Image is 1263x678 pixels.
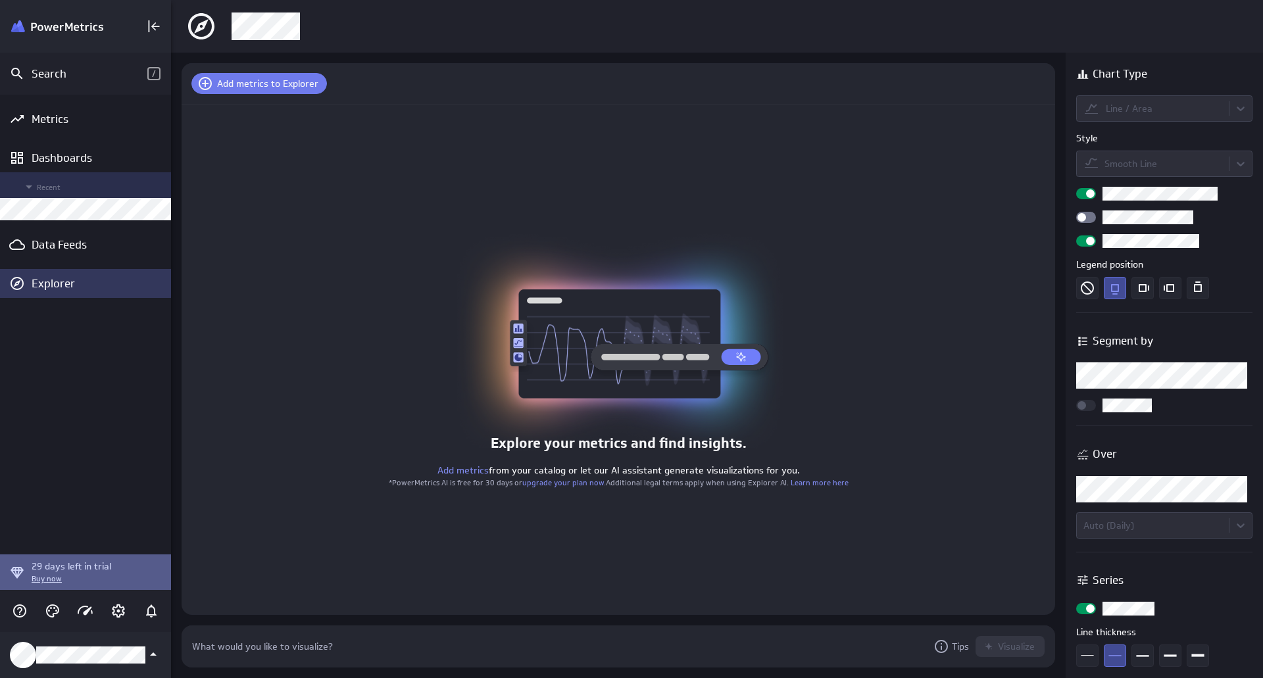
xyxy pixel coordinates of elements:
span: Add metrics to Explorer [217,78,318,89]
a: Add metrics [437,464,489,476]
button: Add metrics to Explorer [191,73,327,94]
button: Visualize [976,636,1045,657]
a: Learn more here [791,477,849,487]
div: Account and settings [107,600,130,622]
div: Explorer [32,276,168,291]
p: Tips [933,639,969,654]
div: Notifications [140,600,162,622]
p: *PowerMetrics AI is free for 30 days or Additional legal terms apply when using Explorer AI. [389,477,849,489]
p: Explore your metrics and find insights. [389,433,849,454]
div: Collapse [143,15,165,37]
svg: Usage [78,603,93,619]
div: Help & PowerMetrics Assistant [9,600,31,622]
div: Dashboards [32,151,139,165]
div: Metrics [32,112,139,126]
div: Data Feeds [32,237,139,252]
div: Themes [41,600,64,622]
p: from your catalog or let our AI assistant generate visualizations for you. [389,464,849,477]
span: / [147,67,161,80]
img: Klipfolio PowerMetrics Banner [11,20,103,33]
p: 29 days left in trial [32,560,111,573]
p: Buy now [32,573,111,585]
a: upgrade your plan now. [522,477,606,487]
svg: Themes [45,603,61,619]
img: explorer-zerostate-ai.svg [454,231,783,456]
svg: Account and settings [111,603,126,619]
div: Search [32,66,147,81]
span: Visualize [998,641,1035,652]
span: Recent [21,179,164,195]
